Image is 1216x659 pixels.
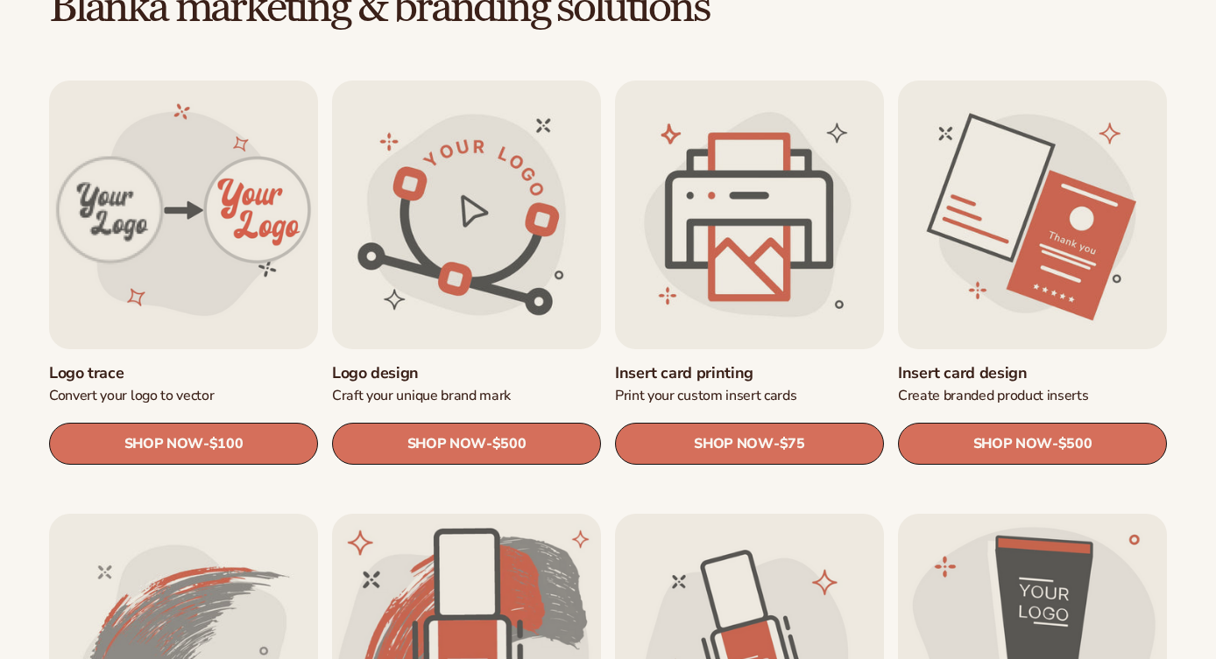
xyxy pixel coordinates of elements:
[332,363,601,383] a: Logo design
[615,423,884,465] a: SHOP NOW- $75
[898,363,1167,383] a: Insert card design
[780,436,805,452] span: $75
[492,436,527,452] span: $500
[898,423,1167,465] a: SHOP NOW- $500
[973,435,1052,452] span: SHOP NOW
[209,436,244,452] span: $100
[332,423,601,465] a: SHOP NOW- $500
[1058,436,1092,452] span: $500
[124,435,203,452] span: SHOP NOW
[49,363,318,383] a: Logo trace
[615,363,884,383] a: Insert card printing
[694,435,773,452] span: SHOP NOW
[407,435,486,452] span: SHOP NOW
[49,423,318,465] a: SHOP NOW- $100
